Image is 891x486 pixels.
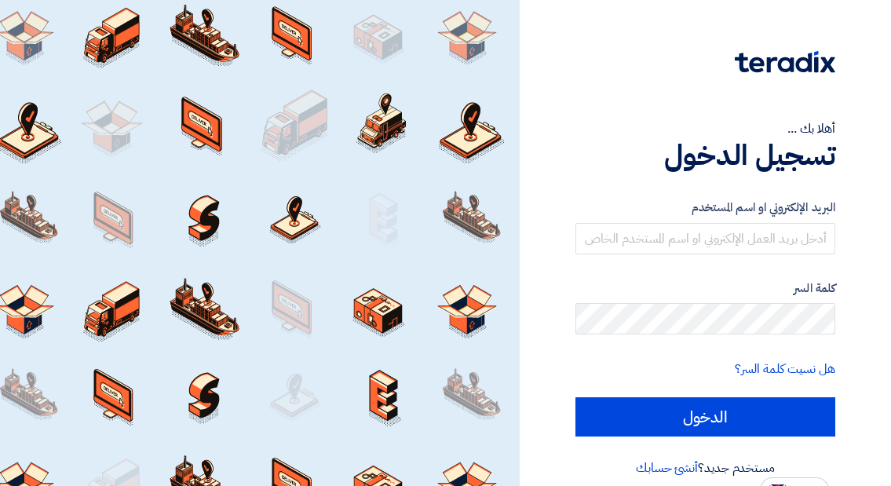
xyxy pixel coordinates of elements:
div: أهلا بك ... [575,119,835,138]
a: هل نسيت كلمة السر؟ [735,360,835,378]
h1: تسجيل الدخول [575,138,835,173]
div: مستخدم جديد؟ [575,459,835,477]
input: أدخل بريد العمل الإلكتروني او اسم المستخدم الخاص بك ... [575,223,835,254]
input: الدخول [575,397,835,437]
label: البريد الإلكتروني او اسم المستخدم [575,199,835,217]
img: Teradix logo [735,51,835,73]
a: أنشئ حسابك [636,459,698,477]
label: كلمة السر [575,280,835,298]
